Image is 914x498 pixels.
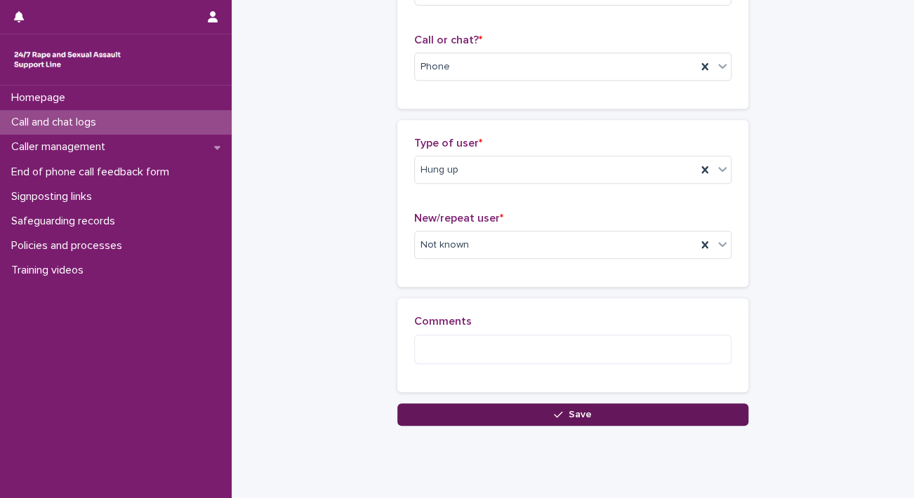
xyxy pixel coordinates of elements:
[414,137,482,149] span: Type of user
[414,213,503,224] span: New/repeat user
[6,190,103,203] p: Signposting links
[397,403,748,426] button: Save
[6,91,77,105] p: Homepage
[420,163,458,177] span: Hung up
[11,46,124,74] img: rhQMoQhaT3yELyF149Cw
[569,410,592,419] span: Save
[6,116,107,129] p: Call and chat logs
[414,316,472,327] span: Comments
[6,215,126,228] p: Safeguarding records
[414,34,482,46] span: Call or chat?
[420,60,450,74] span: Phone
[6,140,117,154] p: Caller management
[420,238,469,253] span: Not known
[6,239,133,253] p: Policies and processes
[6,166,180,179] p: End of phone call feedback form
[6,264,95,277] p: Training videos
